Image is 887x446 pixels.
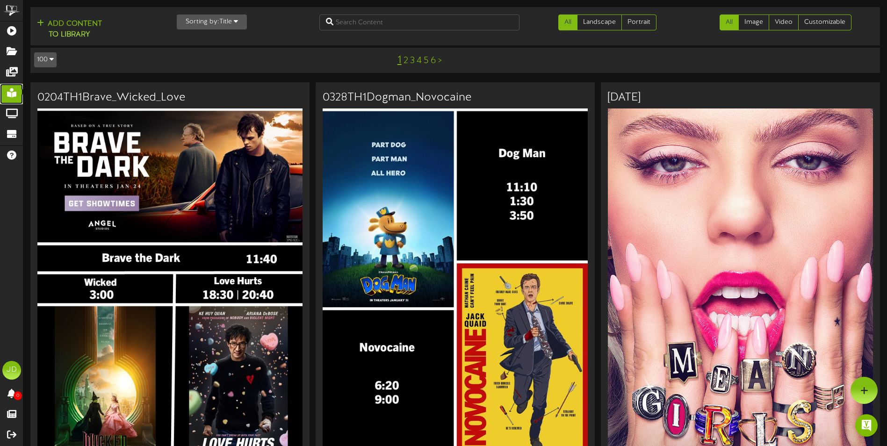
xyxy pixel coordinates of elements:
[417,56,422,66] a: 4
[323,92,588,104] h3: 0328TH1Dogman_Novocaine
[404,56,408,66] a: 2
[431,56,436,66] a: 6
[720,14,739,30] a: All
[738,14,769,30] a: Image
[621,14,656,30] a: Portrait
[2,361,21,380] div: JD
[577,14,622,30] a: Landscape
[34,18,105,41] button: Add Contentto Library
[608,92,873,104] h3: [DATE]
[37,92,303,104] h3: 0204TH1Brave_Wicked_Love
[177,14,247,29] button: Sorting by:Title
[410,56,415,66] a: 3
[855,414,878,437] div: Open Intercom Messenger
[397,54,402,66] a: 1
[424,56,429,66] a: 5
[769,14,799,30] a: Video
[438,56,442,66] a: >
[14,391,22,400] span: 0
[558,14,577,30] a: All
[319,14,519,30] input: Search Content
[34,52,57,67] button: 100
[798,14,851,30] a: Customizable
